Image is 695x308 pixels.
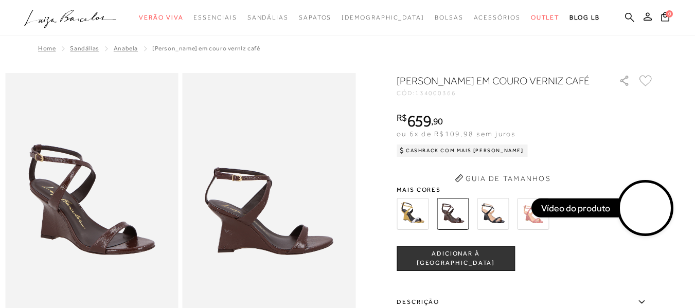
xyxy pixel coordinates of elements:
[397,113,407,122] i: R$
[397,74,590,88] h1: [PERSON_NAME] EM COURO VERNIZ CAFÉ
[433,116,443,126] span: 90
[431,117,443,126] i: ,
[397,90,602,96] div: CÓD:
[474,8,521,27] a: categoryNavScreenReaderText
[247,14,289,21] span: Sandálias
[451,170,554,187] button: Guia de Tamanhos
[435,8,464,27] a: categoryNavScreenReaderText
[397,249,514,267] span: ADICIONAR À [GEOGRAPHIC_DATA]
[415,89,456,97] span: 134000366
[139,14,183,21] span: Verão Viva
[569,8,599,27] a: BLOG LB
[193,14,237,21] span: Essenciais
[531,14,560,21] span: Outlet
[342,8,424,27] a: noSubCategoriesText
[342,14,424,21] span: [DEMOGRAPHIC_DATA]
[114,45,138,52] a: Anabela
[397,130,515,138] span: ou 6x de R$109,98 sem juros
[38,45,56,52] a: Home
[477,198,509,230] img: SANDÁLIA ANABELA EM COURO VERNIZ PRETO
[299,14,331,21] span: Sapatos
[139,8,183,27] a: categoryNavScreenReaderText
[474,14,521,21] span: Acessórios
[569,14,599,21] span: BLOG LB
[397,187,654,193] span: Mais cores
[70,45,99,52] a: SANDÁLIAS
[247,8,289,27] a: categoryNavScreenReaderText
[152,45,260,52] span: [PERSON_NAME] EM COURO VERNIZ CAFÉ
[517,198,549,230] img: SANDÁLIA ANABELA EM COURO VERNIZ ROSA QUARTZO
[658,11,672,25] button: 0
[531,8,560,27] a: categoryNavScreenReaderText
[435,14,464,21] span: Bolsas
[531,198,620,217] div: Vídeo do produto
[397,246,515,271] button: ADICIONAR À [GEOGRAPHIC_DATA]
[397,144,528,157] div: Cashback com Mais [PERSON_NAME]
[437,198,469,230] img: SANDÁLIA ANABELA EM COURO VERNIZ CAFÉ
[193,8,237,27] a: categoryNavScreenReaderText
[666,10,673,17] span: 0
[299,8,331,27] a: categoryNavScreenReaderText
[397,198,429,230] img: SANDÁLIA ANABELA COBRA PRATA E OURO
[407,112,431,130] span: 659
